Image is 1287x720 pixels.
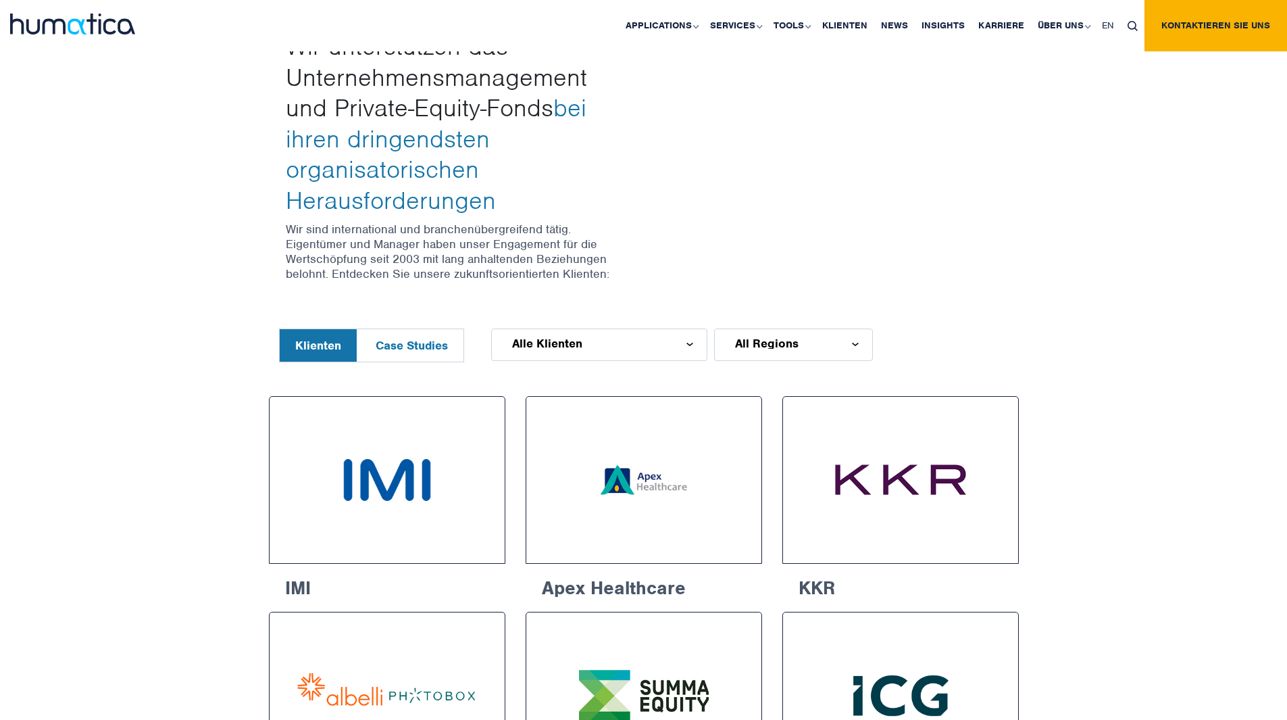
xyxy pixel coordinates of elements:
button: Case Studies [360,329,463,362]
span: bei ihren dringendsten organisatorischen Herausforderungen [286,92,586,216]
h3: Wir unterstützen das Unternehmensmanagement und Private-Equity-Fonds [286,31,634,216]
button: Klienten [280,329,357,362]
p: Wir sind international und branchenübergreifend tätig. Eigentümer und Manager haben unser Engagem... [286,222,634,281]
img: d_arroww [686,343,692,347]
img: IMI [295,422,480,538]
img: search_icon [1128,21,1138,31]
img: logo [10,14,135,34]
span: All Regions [735,338,799,349]
img: KKR [808,422,993,538]
img: Apex Healthcare [586,422,702,538]
h6: KKR [782,564,1019,607]
h6: IMI [269,564,505,607]
img: d_arroww [852,343,858,347]
span: EN [1102,20,1114,31]
h6: Apex Healthcare [526,564,762,607]
span: Alle Klienten [512,338,582,349]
